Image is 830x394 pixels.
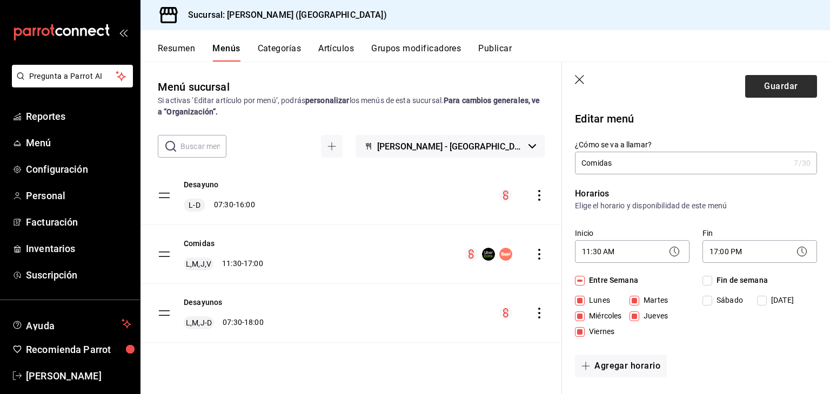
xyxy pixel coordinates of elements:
[639,310,668,322] span: Jueves
[305,96,350,105] strong: personalizar
[702,229,817,237] label: Fin
[575,141,817,148] label: ¿Cómo se va a llamar?
[575,240,690,263] div: 11:30 AM
[767,295,794,306] span: [DATE]
[186,200,202,210] span: L-D
[179,9,387,22] h3: Sucursal: [PERSON_NAME] ([GEOGRAPHIC_DATA])
[377,141,524,152] span: [PERSON_NAME] - [GEOGRAPHIC_DATA]
[702,240,817,263] div: 17:00 PM
[12,65,133,87] button: Pregunta a Parrot AI
[639,295,668,306] span: Martes
[158,307,171,320] button: drag
[8,78,133,90] a: Pregunta a Parrot AI
[26,342,131,357] span: Recomienda Parrot
[26,268,131,282] span: Suscripción
[212,43,240,62] button: Menús
[184,238,215,249] button: Comidas
[26,317,117,330] span: Ayuda
[26,369,131,383] span: [PERSON_NAME]
[184,199,255,212] div: 07:30 - 16:00
[119,28,128,37] button: open_drawer_menu
[26,135,131,150] span: Menú
[184,259,213,269] span: L,M,J,V
[575,355,667,377] button: Agregar horario
[258,43,302,62] button: Categorías
[26,109,131,124] span: Reportes
[478,43,512,62] button: Publicar
[534,190,545,201] button: actions
[575,229,690,237] label: Inicio
[26,215,131,229] span: Facturación
[318,43,354,62] button: Artículos
[26,188,131,203] span: Personal
[26,241,131,256] span: Inventarios
[26,162,131,176] span: Configuración
[585,295,610,306] span: Lunes
[184,316,264,329] div: 07:30 - 18:00
[585,326,614,337] span: Viernes
[794,158,811,168] div: 7 /30
[575,200,817,211] p: Elige el horario y disponibilidad de este menú
[158,248,171,261] button: drag
[158,95,545,118] div: Si activas ‘Editar artículo por menú’, podrás los menús de esta sucursal.
[140,166,562,343] table: menu-maker-table
[184,317,214,328] span: L,M,J-D
[158,79,230,95] div: Menú sucursal
[371,43,461,62] button: Grupos modificadores
[585,310,621,322] span: Miércoles
[184,179,218,190] button: Desayuno
[158,189,171,202] button: drag
[534,308,545,318] button: actions
[534,249,545,260] button: actions
[712,295,743,306] span: Sábado
[575,111,817,127] p: Editar menú
[158,43,195,62] button: Resumen
[180,135,226,157] input: Buscar menú
[585,275,638,286] span: Entre Semana
[158,43,830,62] div: navigation tabs
[356,135,545,158] button: [PERSON_NAME] - [GEOGRAPHIC_DATA]
[745,75,817,98] button: Guardar
[184,257,263,270] div: 11:30 - 17:00
[575,187,817,200] p: Horarios
[184,297,222,308] button: Desayunos
[29,71,116,82] span: Pregunta a Parrot AI
[712,275,768,286] span: Fin de semana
